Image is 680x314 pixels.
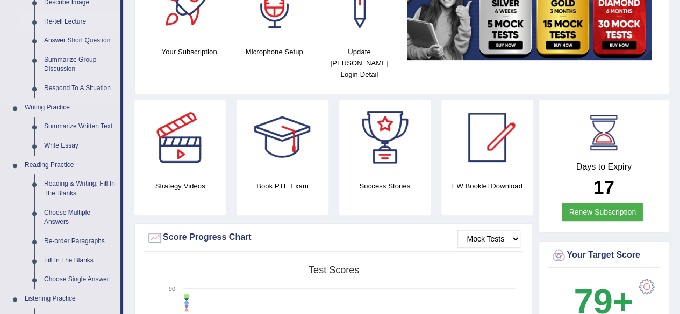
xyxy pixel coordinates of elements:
h4: Microphone Setup [237,46,311,57]
h4: Book PTE Exam [237,180,328,192]
a: Writing Practice [20,98,120,118]
a: Re-tell Lecture [39,12,120,32]
div: Your Target Score [550,247,657,264]
a: Write Essay [39,136,120,156]
a: Fill In The Blanks [39,251,120,271]
h4: Success Stories [339,180,431,192]
a: Summarize Group Discussion [39,50,120,79]
a: Answer Short Question [39,31,120,50]
a: Summarize Written Text [39,117,120,136]
a: Respond To A Situation [39,79,120,98]
a: Choose Multiple Answers [39,203,120,232]
b: 17 [593,177,614,198]
a: Reading Practice [20,156,120,175]
h4: Update [PERSON_NAME] Login Detail [322,46,396,80]
a: Renew Subscription [562,203,643,221]
tspan: Test scores [309,265,359,275]
div: Score Progress Chart [147,230,520,246]
a: Listening Practice [20,289,120,309]
h4: Strategy Videos [134,180,226,192]
text: 90 [169,286,175,292]
a: Re-order Paragraphs [39,232,120,251]
h4: EW Booklet Download [441,180,533,192]
h4: Your Subscription [152,46,226,57]
a: Choose Single Answer [39,270,120,289]
a: Reading & Writing: Fill In The Blanks [39,174,120,203]
h4: Days to Expiry [550,162,657,172]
